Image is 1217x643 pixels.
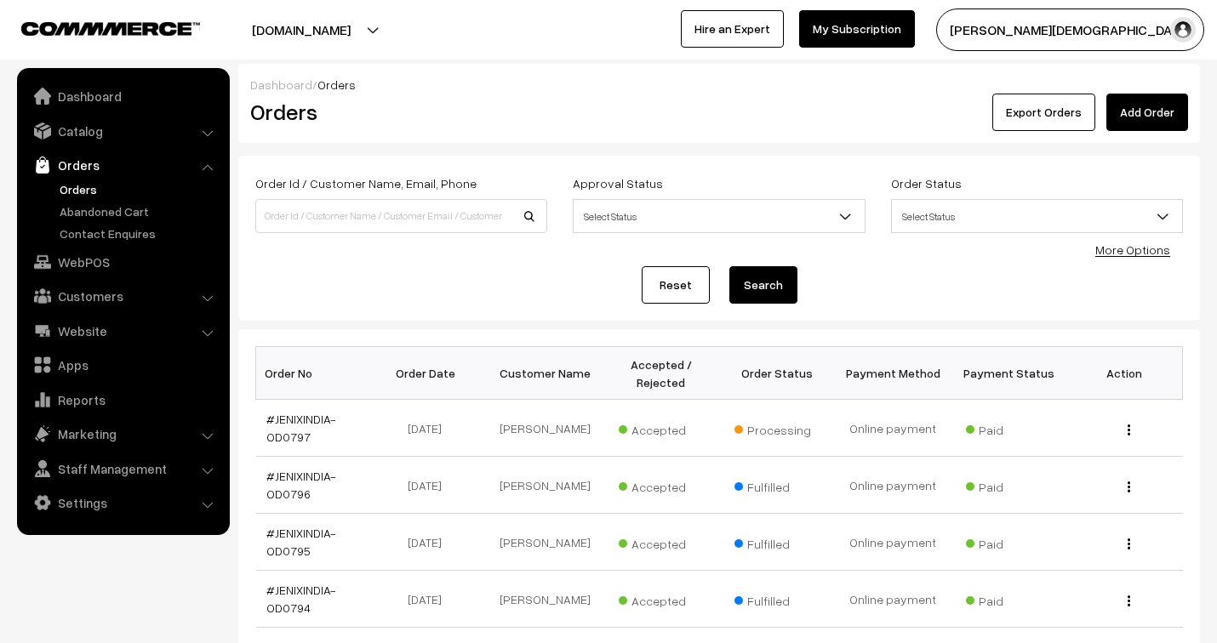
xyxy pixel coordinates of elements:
[681,10,784,48] a: Hire an Expert
[317,77,356,92] span: Orders
[936,9,1204,51] button: [PERSON_NAME][DEMOGRAPHIC_DATA]
[488,400,603,457] td: [PERSON_NAME]
[21,350,224,380] a: Apps
[21,150,224,180] a: Orders
[21,418,224,449] a: Marketing
[21,487,224,518] a: Settings
[21,384,224,415] a: Reports
[835,514,951,571] td: Online payment
[372,347,488,400] th: Order Date
[835,457,951,514] td: Online payment
[21,81,224,111] a: Dashboard
[250,99,546,125] h2: Orders
[966,588,1051,610] span: Paid
[619,417,704,439] span: Accepted
[966,417,1051,439] span: Paid
[21,281,224,311] a: Customers
[1128,538,1130,549] img: Menu
[488,571,603,628] td: [PERSON_NAME]
[21,247,224,277] a: WebPOS
[573,174,663,192] label: Approval Status
[266,469,336,501] a: #JENIXINDIA-OD0796
[256,347,372,400] th: Order No
[55,180,224,198] a: Orders
[372,571,488,628] td: [DATE]
[21,453,224,484] a: Staff Management
[1095,242,1170,257] a: More Options
[372,514,488,571] td: [DATE]
[266,412,336,444] a: #JENIXINDIA-OD0797
[619,588,704,610] span: Accepted
[734,588,820,610] span: Fulfilled
[642,266,710,304] a: Reset
[1066,347,1182,400] th: Action
[891,174,962,192] label: Order Status
[250,77,312,92] a: Dashboard
[21,316,224,346] a: Website
[266,526,336,558] a: #JENIXINDIA-OD0795
[255,199,547,233] input: Order Id / Customer Name / Customer Email / Customer Phone
[835,400,951,457] td: Online payment
[372,400,488,457] td: [DATE]
[992,94,1095,131] button: Export Orders
[734,531,820,553] span: Fulfilled
[372,457,488,514] td: [DATE]
[488,347,603,400] th: Customer Name
[891,199,1183,233] span: Select Status
[266,583,336,615] a: #JENIXINDIA-OD0794
[574,202,864,231] span: Select Status
[951,347,1066,400] th: Payment Status
[21,116,224,146] a: Catalog
[192,9,410,51] button: [DOMAIN_NAME]
[603,347,719,400] th: Accepted / Rejected
[892,202,1182,231] span: Select Status
[835,347,951,400] th: Payment Method
[55,202,224,220] a: Abandoned Cart
[573,199,865,233] span: Select Status
[250,76,1188,94] div: /
[21,17,170,37] a: COMMMERCE
[1170,17,1196,43] img: user
[619,474,704,496] span: Accepted
[966,474,1051,496] span: Paid
[255,174,477,192] label: Order Id / Customer Name, Email, Phone
[21,22,200,35] img: COMMMERCE
[799,10,915,48] a: My Subscription
[488,514,603,571] td: [PERSON_NAME]
[734,417,820,439] span: Processing
[619,531,704,553] span: Accepted
[966,531,1051,553] span: Paid
[719,347,835,400] th: Order Status
[1106,94,1188,131] a: Add Order
[734,474,820,496] span: Fulfilled
[729,266,797,304] button: Search
[1128,595,1130,606] img: Menu
[835,571,951,628] td: Online payment
[488,457,603,514] td: [PERSON_NAME]
[1128,481,1130,492] img: Menu
[55,225,224,242] a: Contact Enquires
[1128,424,1130,435] img: Menu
